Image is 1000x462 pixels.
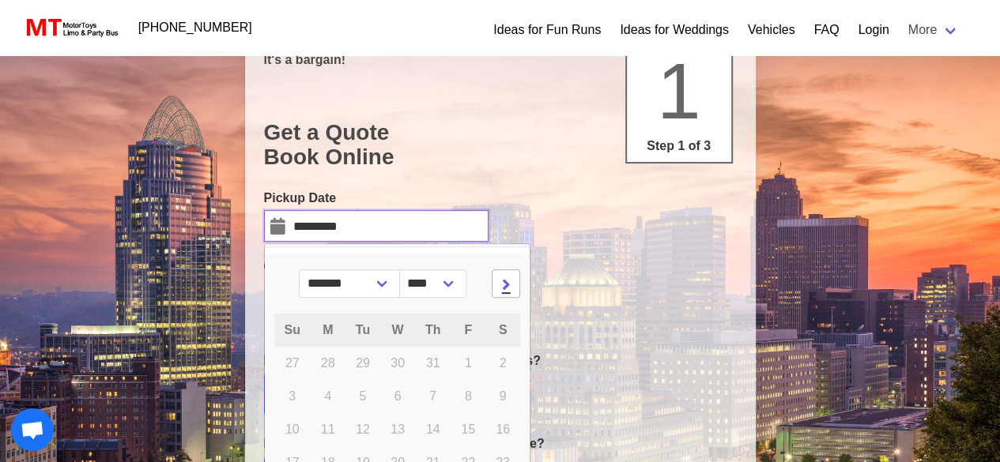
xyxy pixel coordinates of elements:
[633,137,725,156] p: Step 1 of 3
[858,21,889,39] a: Login
[391,323,403,336] span: W
[425,323,441,336] span: Th
[324,389,331,403] span: 4
[11,408,54,451] a: Open chat
[391,423,405,436] span: 13
[285,323,300,336] span: Su
[496,423,510,436] span: 16
[264,120,737,170] h1: Get a Quote Book Online
[323,323,333,336] span: M
[321,423,335,436] span: 11
[657,47,701,135] span: 1
[289,389,296,403] span: 3
[899,14,968,46] a: More
[321,356,335,370] span: 28
[394,389,402,403] span: 6
[22,17,119,39] img: MotorToys Logo
[499,323,508,336] span: S
[129,12,262,43] a: [PHONE_NUMBER]
[356,323,370,336] span: Tu
[285,423,300,436] span: 10
[500,389,507,403] span: 9
[356,356,370,370] span: 29
[461,423,475,436] span: 15
[620,21,729,39] a: Ideas for Weddings
[493,21,601,39] a: Ideas for Fun Runs
[356,423,370,436] span: 12
[429,389,436,403] span: 7
[465,389,472,403] span: 8
[264,52,737,67] p: It's a bargain!
[464,323,472,336] span: F
[391,356,405,370] span: 30
[359,389,366,403] span: 5
[285,356,300,370] span: 27
[465,356,472,370] span: 1
[748,21,795,39] a: Vehicles
[813,21,839,39] a: FAQ
[426,356,440,370] span: 31
[500,356,507,370] span: 2
[426,423,440,436] span: 14
[264,189,489,208] label: Pickup Date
